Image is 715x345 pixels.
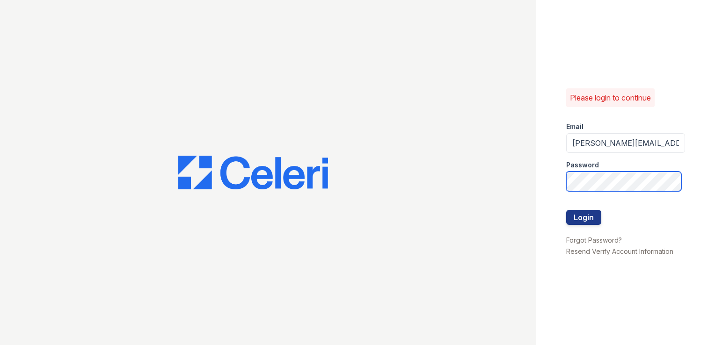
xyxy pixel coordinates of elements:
[566,247,673,255] a: Resend Verify Account Information
[566,236,622,244] a: Forgot Password?
[566,122,584,131] label: Email
[178,156,328,189] img: CE_Logo_Blue-a8612792a0a2168367f1c8372b55b34899dd931a85d93a1a3d3e32e68fde9ad4.png
[566,210,601,225] button: Login
[566,160,599,170] label: Password
[570,92,651,103] p: Please login to continue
